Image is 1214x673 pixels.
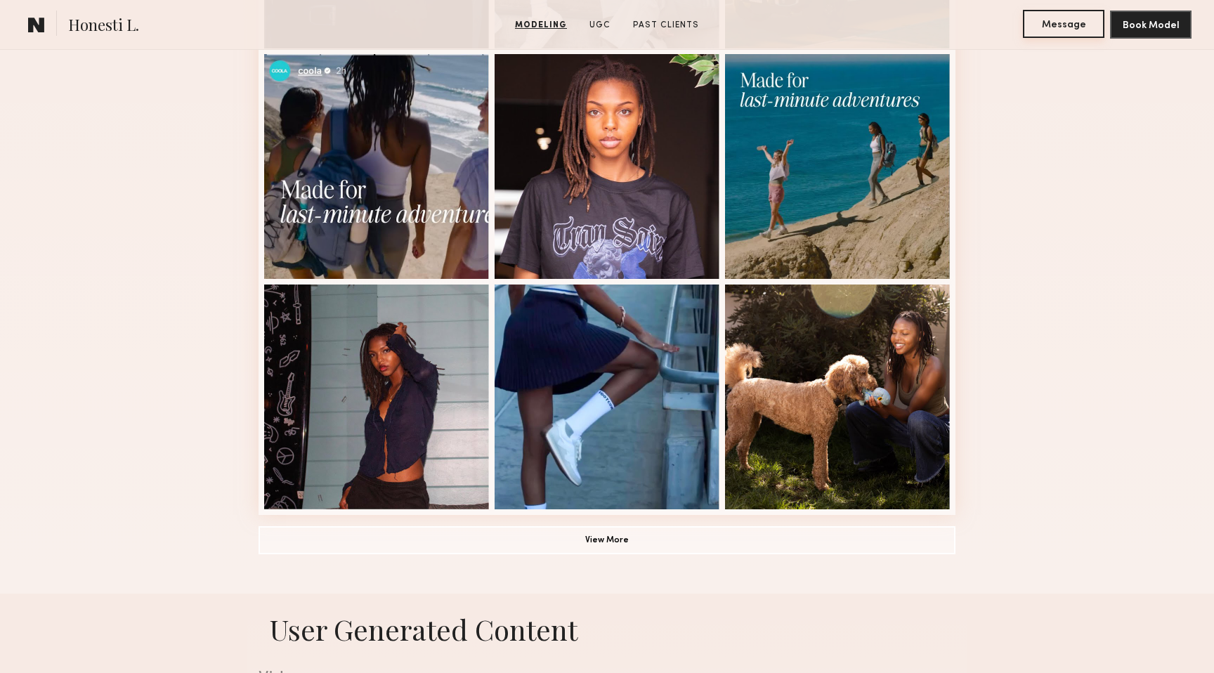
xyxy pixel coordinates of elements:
[1110,11,1192,39] button: Book Model
[584,19,616,32] a: UGC
[247,610,967,648] h1: User Generated Content
[68,14,139,39] span: Honesti L.
[509,19,573,32] a: Modeling
[1023,10,1104,38] button: Message
[1110,18,1192,30] a: Book Model
[259,526,955,554] button: View More
[627,19,705,32] a: Past Clients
